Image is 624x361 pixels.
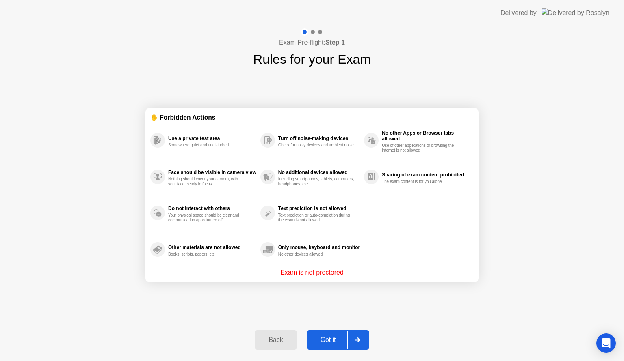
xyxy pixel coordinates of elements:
div: Use of other applications or browsing the internet is not allowed [382,143,459,153]
b: Step 1 [325,39,345,46]
div: Only mouse, keyboard and monitor [278,245,360,250]
div: Books, scripts, papers, etc [168,252,245,257]
img: Delivered by Rosalyn [542,8,609,17]
div: No other devices allowed [278,252,355,257]
div: No additional devices allowed [278,170,360,175]
h4: Exam Pre-flight: [279,38,345,47]
p: Exam is not proctored [280,268,344,277]
div: No other Apps or Browser tabs allowed [382,130,470,142]
div: Face should be visible in camera view [168,170,256,175]
div: Do not interact with others [168,206,256,211]
div: Text prediction or auto-completion during the exam is not allowed [278,213,355,223]
div: Open Intercom Messenger [596,333,616,353]
button: Got it [307,330,369,350]
div: Use a private test area [168,135,256,141]
div: Check for noisy devices and ambient noise [278,143,355,148]
div: The exam content is for you alone [382,179,459,184]
h1: Rules for your Exam [253,49,371,69]
div: Other materials are not allowed [168,245,256,250]
div: Nothing should cover your camera, with your face clearly in focus [168,177,245,187]
div: Text prediction is not allowed [278,206,360,211]
div: Back [257,336,294,344]
div: Got it [309,336,347,344]
div: Delivered by [500,8,537,18]
button: Back [255,330,297,350]
div: ✋ Forbidden Actions [150,113,474,122]
div: Your physical space should be clear and communication apps turned off [168,213,245,223]
div: Including smartphones, tablets, computers, headphones, etc. [278,177,355,187]
div: Somewhere quiet and undisturbed [168,143,245,148]
div: Sharing of exam content prohibited [382,172,470,178]
div: Turn off noise-making devices [278,135,360,141]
